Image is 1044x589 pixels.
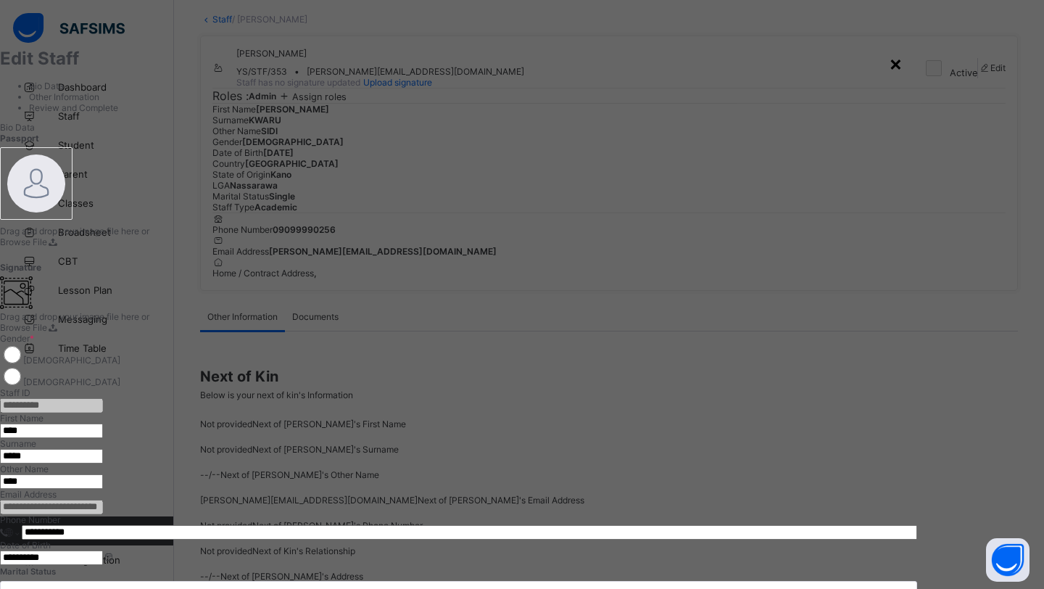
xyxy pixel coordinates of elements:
[23,376,120,387] label: [DEMOGRAPHIC_DATA]
[7,155,65,213] img: bannerImage
[889,51,903,75] div: ×
[23,355,120,366] label: [DEMOGRAPHIC_DATA]
[29,91,99,102] span: Other Information
[29,102,118,113] span: Review and Complete
[986,538,1029,582] button: Open asap
[29,81,64,91] span: Bio Data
